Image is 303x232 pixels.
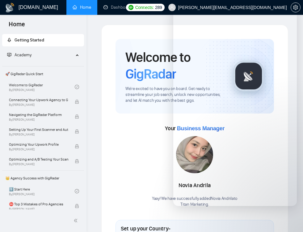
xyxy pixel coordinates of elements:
[9,162,68,166] span: By [PERSON_NAME]
[9,141,68,148] span: Optimizing Your Upwork Profile
[170,5,174,10] span: user
[291,5,300,10] span: setting
[7,53,11,57] span: fund-projection-screen
[75,114,79,119] span: lock
[3,68,83,80] span: 🚀 GigRadar Quick Start
[75,189,79,193] span: check-circle
[173,6,297,206] iframe: Intercom live chat
[73,5,91,10] a: homeHome
[9,133,68,136] span: By [PERSON_NAME]
[75,159,79,163] span: lock
[3,172,83,184] span: 👑 Agency Success with GigRadar
[4,20,30,33] span: Home
[75,100,79,104] span: lock
[9,80,75,94] a: Welcome to GigRadarBy[PERSON_NAME]
[7,52,32,58] span: Academy
[125,86,223,104] span: We're excited to have you on board. Get ready to streamline your job search, unlock new opportuni...
[9,207,68,211] span: By [PERSON_NAME]
[75,85,79,89] span: check-circle
[152,202,238,208] p: Titan Marketing .
[5,3,15,13] img: logo
[9,112,68,118] span: Navigating the GigRadar Platform
[75,129,79,134] span: lock
[9,97,68,103] span: Connecting Your Upwork Agency to GigRadar
[75,204,79,208] span: lock
[103,5,132,10] a: dashboardDashboard
[9,127,68,133] span: Setting Up Your First Scanner and Auto-Bidder
[9,103,68,107] span: By [PERSON_NAME]
[7,38,11,42] span: rocket
[15,52,32,58] span: Academy
[9,118,68,122] span: By [PERSON_NAME]
[144,5,148,9] span: ellipsis
[291,5,301,10] a: setting
[155,4,162,11] span: 289
[75,144,79,148] span: lock
[15,37,44,43] span: Getting Started
[9,184,75,198] a: 1️⃣ Start HereBy[PERSON_NAME]
[282,211,297,226] iframe: Intercom live chat
[152,180,238,191] div: Novia Andrila
[74,217,80,224] span: double-left
[2,34,84,46] li: Getting Started
[165,125,225,132] span: Your
[125,66,176,82] span: GigRadar
[152,196,238,208] div: Yaay! We have successfully added Novia Andrila to
[291,2,301,12] button: setting
[9,156,68,162] span: Optimizing and A/B Testing Your Scanner for Better Results
[125,49,223,82] h1: Welcome to
[9,148,68,151] span: By [PERSON_NAME]
[9,201,68,207] span: ⛔ Top 3 Mistakes of Pro Agencies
